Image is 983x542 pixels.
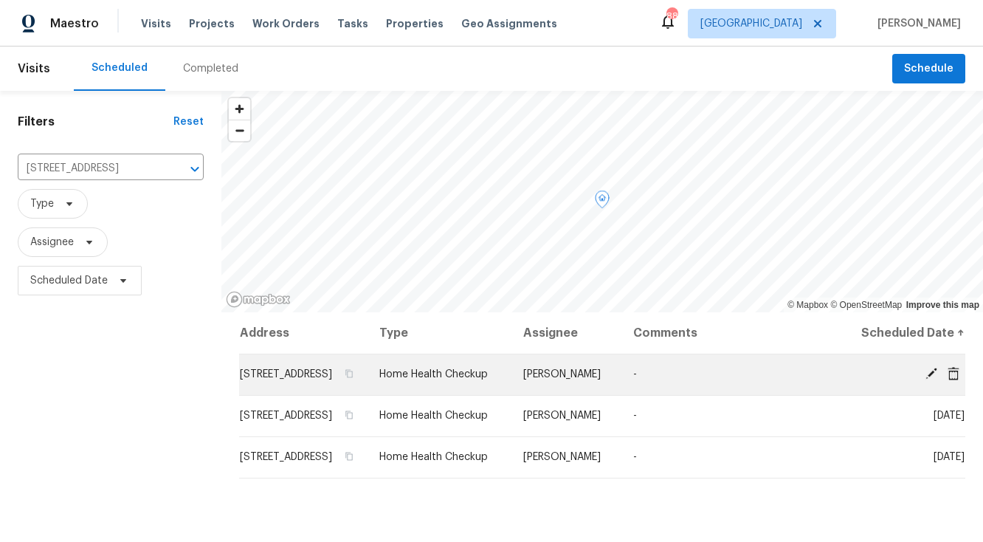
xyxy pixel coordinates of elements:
div: Scheduled [92,61,148,75]
span: - [633,369,637,380]
h1: Filters [18,114,173,129]
span: Maestro [50,16,99,31]
div: 88 [666,9,677,24]
span: [PERSON_NAME] [872,16,961,31]
span: [PERSON_NAME] [523,452,601,462]
th: Assignee [511,312,621,354]
th: Address [239,312,368,354]
span: Home Health Checkup [379,369,488,380]
span: Work Orders [252,16,320,31]
a: OpenStreetMap [830,300,902,310]
button: Open [184,159,205,179]
div: Completed [183,61,238,76]
input: Search for an address... [18,157,162,180]
div: Reset [173,114,204,129]
th: Scheduled Date ↑ [839,312,965,354]
button: Copy Address [342,408,356,422]
a: Mapbox [787,300,828,310]
canvas: Map [221,91,983,312]
span: - [633,411,637,421]
span: Home Health Checkup [379,411,488,421]
button: Schedule [892,54,965,84]
span: Tasks [337,18,368,29]
span: Visits [18,52,50,85]
span: [GEOGRAPHIC_DATA] [700,16,802,31]
span: [STREET_ADDRESS] [240,369,332,380]
span: Home Health Checkup [379,452,488,462]
span: [DATE] [934,452,965,462]
button: Copy Address [342,367,356,380]
th: Comments [621,312,839,354]
span: Type [30,196,54,211]
span: Schedule [904,60,953,78]
button: Copy Address [342,450,356,463]
span: [STREET_ADDRESS] [240,452,332,462]
a: Mapbox homepage [226,291,291,308]
span: Geo Assignments [461,16,557,31]
button: Zoom in [229,98,250,120]
th: Type [368,312,511,354]
button: Zoom out [229,120,250,141]
span: Properties [386,16,444,31]
span: - [633,452,637,462]
div: Map marker [595,191,610,213]
span: [PERSON_NAME] [523,369,601,380]
span: Cancel [942,367,965,380]
span: [DATE] [934,411,965,421]
span: [PERSON_NAME] [523,411,601,421]
span: Edit [920,367,942,380]
span: Assignee [30,235,74,250]
span: [STREET_ADDRESS] [240,411,332,421]
span: Visits [141,16,171,31]
a: Improve this map [906,300,979,310]
span: Scheduled Date [30,273,108,288]
span: Projects [189,16,235,31]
